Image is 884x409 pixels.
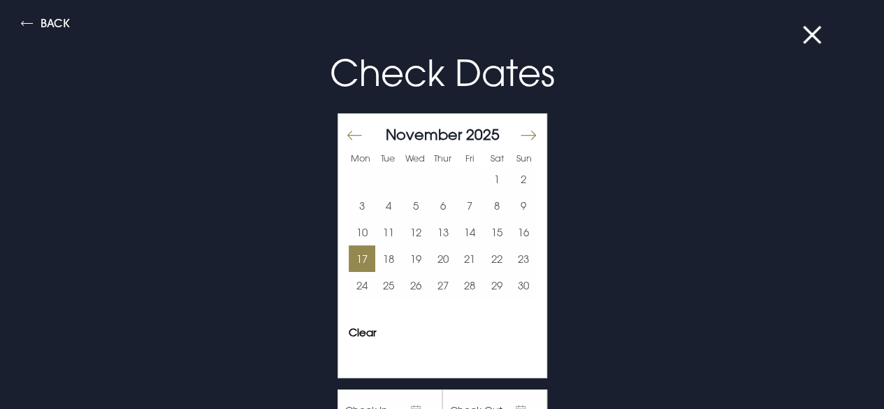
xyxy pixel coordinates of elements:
td: Choose Sunday, November 2, 2025 as your start date. [510,166,537,192]
td: Choose Wednesday, November 19, 2025 as your start date. [403,245,430,272]
td: Choose Monday, November 10, 2025 as your start date. [349,219,376,245]
button: 24 [349,272,376,299]
button: 12 [403,219,430,245]
button: 26 [403,272,430,299]
td: Choose Wednesday, November 5, 2025 as your start date. [403,192,430,219]
button: 3 [349,192,376,219]
p: Check Dates [110,46,775,100]
button: 28 [456,272,484,299]
button: Move backward to switch to the previous month. [346,121,363,150]
td: Choose Thursday, November 13, 2025 as your start date. [429,219,456,245]
button: 13 [429,219,456,245]
td: Choose Tuesday, November 18, 2025 as your start date. [375,245,403,272]
button: 6 [429,192,456,219]
td: Choose Monday, November 24, 2025 as your start date. [349,272,376,299]
button: 29 [483,272,510,299]
button: 2 [510,166,537,192]
td: Choose Friday, November 14, 2025 as your start date. [456,219,484,245]
button: 20 [429,245,456,272]
button: 1 [483,166,510,192]
button: Back [21,17,70,34]
button: 4 [375,192,403,219]
td: Choose Saturday, November 1, 2025 as your start date. [483,166,510,192]
button: 22 [483,245,510,272]
button: 19 [403,245,430,272]
td: Choose Wednesday, November 12, 2025 as your start date. [403,219,430,245]
td: Choose Tuesday, November 4, 2025 as your start date. [375,192,403,219]
td: Choose Monday, November 3, 2025 as your start date. [349,192,376,219]
td: Choose Sunday, November 23, 2025 as your start date. [510,245,537,272]
button: 25 [375,272,403,299]
button: 8 [483,192,510,219]
td: Choose Sunday, November 16, 2025 as your start date. [510,219,537,245]
td: Choose Friday, November 7, 2025 as your start date. [456,192,484,219]
td: Choose Friday, November 28, 2025 as your start date. [456,272,484,299]
button: 17 [349,245,376,272]
button: 15 [483,219,510,245]
button: 14 [456,219,484,245]
button: 10 [349,219,376,245]
td: Choose Wednesday, November 26, 2025 as your start date. [403,272,430,299]
td: Choose Thursday, November 27, 2025 as your start date. [429,272,456,299]
td: Choose Saturday, November 22, 2025 as your start date. [483,245,510,272]
button: 5 [403,192,430,219]
td: Choose Saturday, November 29, 2025 as your start date. [483,272,510,299]
button: 18 [375,245,403,272]
button: 27 [429,272,456,299]
button: 16 [510,219,537,245]
td: Choose Tuesday, November 25, 2025 as your start date. [375,272,403,299]
span: 2025 [466,125,500,143]
button: Move forward to switch to the next month. [519,121,536,150]
button: 30 [510,272,537,299]
td: Choose Saturday, November 15, 2025 as your start date. [483,219,510,245]
button: 9 [510,192,537,219]
td: Choose Monday, November 17, 2025 as your start date. [349,245,376,272]
td: Choose Tuesday, November 11, 2025 as your start date. [375,219,403,245]
button: 11 [375,219,403,245]
button: 23 [510,245,537,272]
span: November [386,125,462,143]
td: Choose Thursday, November 6, 2025 as your start date. [429,192,456,219]
td: Choose Saturday, November 8, 2025 as your start date. [483,192,510,219]
button: 7 [456,192,484,219]
button: 21 [456,245,484,272]
button: Clear [349,327,377,338]
td: Choose Friday, November 21, 2025 as your start date. [456,245,484,272]
td: Choose Thursday, November 20, 2025 as your start date. [429,245,456,272]
td: Choose Sunday, November 9, 2025 as your start date. [510,192,537,219]
td: Choose Sunday, November 30, 2025 as your start date. [510,272,537,299]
